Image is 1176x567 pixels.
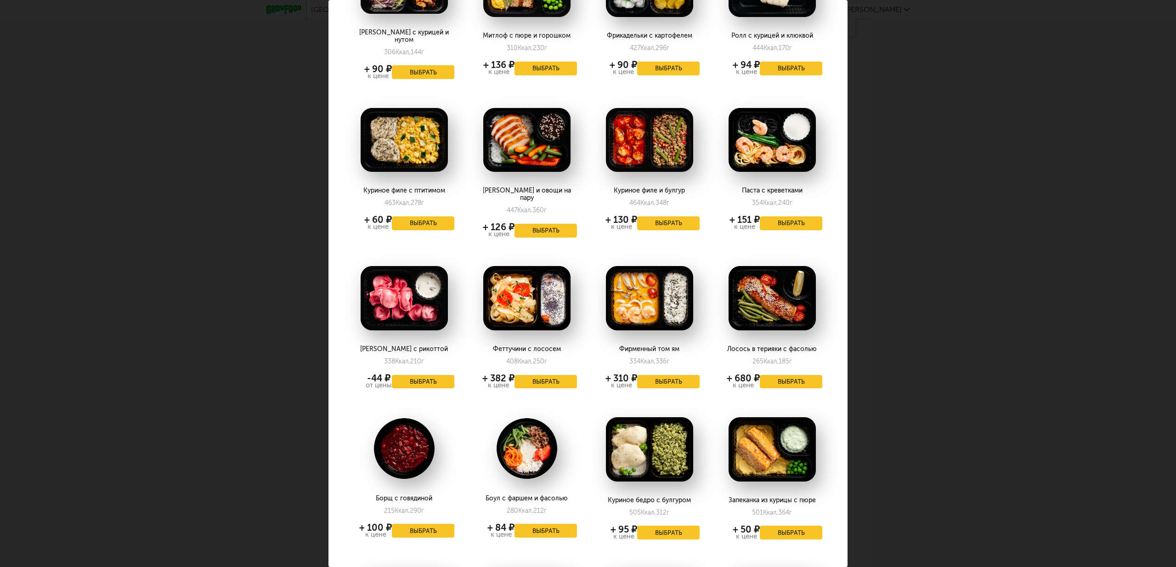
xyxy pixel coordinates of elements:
div: + 50 ₽ [733,526,760,533]
div: + 151 ₽ [729,216,760,223]
div: к цене [610,68,637,75]
span: Ккал, [763,509,778,516]
button: Выбрать [514,224,577,238]
button: Выбрать [637,375,700,389]
div: + 130 ₽ [605,216,637,223]
span: г [789,357,792,365]
div: к цене [483,68,514,75]
div: к цене [733,68,760,75]
div: Куриное филе и булгур [599,187,700,194]
button: Выбрать [760,216,822,230]
span: г [421,507,424,515]
span: г [667,357,669,365]
div: + 310 ₽ [605,374,637,382]
div: к цене [359,531,392,538]
img: big_UJ6eXCyCrJ1P9zEK.png [606,266,693,330]
div: к цене [364,73,392,79]
span: г [421,357,424,365]
div: + 136 ₽ [483,61,514,68]
span: г [789,509,792,516]
button: Выбрать [637,62,700,75]
span: Ккал, [395,357,410,365]
div: -44 ₽ [366,374,392,382]
span: Ккал, [763,44,779,52]
button: Выбрать [392,375,454,389]
span: Ккал, [396,48,411,56]
button: Выбрать [760,62,822,75]
span: г [667,44,669,52]
span: г [790,199,792,207]
span: Ккал, [395,507,410,515]
div: 280 212 [507,507,547,515]
div: к цене [733,533,760,540]
div: Митлоф с пюре и горошком [476,32,577,40]
div: к цене [729,223,760,230]
button: Выбрать [760,526,822,539]
div: + 90 ₽ [610,61,637,68]
span: г [544,507,547,515]
div: к цене [482,382,514,389]
div: 444 170 [752,44,792,52]
div: 408 250 [506,357,547,365]
div: Запеканка из курицы с пюре [722,497,822,504]
span: Ккал, [640,44,656,52]
button: Выбрать [637,526,700,539]
div: + 100 ₽ [359,524,392,531]
img: big_ueQonb3lTD7Pz32Q.png [483,417,571,480]
button: Выбрать [392,216,454,230]
div: + 382 ₽ [482,374,514,382]
button: Выбрать [637,216,700,230]
div: 501 364 [752,509,792,516]
div: Ролл с курицей и клюквой [722,32,822,40]
span: г [421,199,424,207]
img: big_LetNpe35iZFIx88p.png [361,108,448,172]
div: к цене [605,223,637,230]
img: big_tsROXB5P9kwqKV4s.png [361,266,448,330]
span: Ккал, [518,507,533,515]
img: big_KMgpYGSfddwlaW8f.png [606,108,693,172]
div: [PERSON_NAME] с рикоттой [354,346,454,353]
span: Ккал, [763,357,779,365]
div: + 95 ₽ [611,526,637,533]
div: 463 278 [384,199,424,207]
div: + 126 ₽ [483,223,514,231]
span: г [544,206,547,214]
div: Фрикадельки с картофелем [599,32,700,40]
div: + 94 ₽ [733,61,760,68]
img: big_A3yx2kA4FlQHMINr.png [729,108,816,172]
div: к цене [727,382,760,389]
img: big_zfTIOZEUAEpp1bIA.png [483,266,571,330]
div: 354 240 [752,199,792,207]
div: 427 296 [630,44,669,52]
div: [PERSON_NAME] с курицей и нутом [354,29,454,44]
div: 447 360 [507,206,547,214]
div: Фирменный том ям [599,346,700,353]
div: [PERSON_NAME] и овощи на пару [476,187,577,202]
div: + 90 ₽ [364,65,392,73]
span: г [667,199,669,207]
span: Ккал, [517,206,532,214]
div: к цене [605,382,637,389]
div: 505 312 [629,509,669,516]
button: Выбрать [514,375,577,389]
div: Куриное бедро с булгуром [599,497,700,504]
span: Ккал, [640,199,656,207]
button: Выбрать [392,524,454,538]
div: Лосось в терияки с фасолью [722,346,822,353]
span: Ккал, [518,357,533,365]
div: Куриное филе с птитимом [354,187,454,194]
span: Ккал, [396,199,411,207]
div: + 84 ₽ [487,524,514,531]
div: + 680 ₽ [727,374,760,382]
span: г [421,48,424,56]
button: Выбрать [760,375,822,389]
span: Ккал, [518,44,533,52]
span: Ккал, [763,199,778,207]
div: 310 230 [507,44,547,52]
img: big_0N22yhtAei7Hh1Jh.png [361,417,448,480]
span: Ккал, [641,509,656,516]
span: г [667,509,669,516]
div: к цене [611,533,637,540]
div: к цене [483,231,514,238]
div: Боул с фаршем и фасолью [476,495,577,502]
